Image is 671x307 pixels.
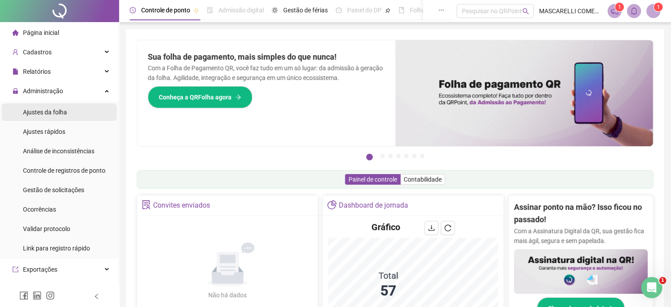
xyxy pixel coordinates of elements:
[398,7,405,13] span: book
[23,49,52,56] span: Cadastros
[339,198,408,213] div: Dashboard de jornada
[659,277,666,284] span: 1
[142,200,151,209] span: solution
[395,40,653,146] img: banner%2F8d14a306-6205-4263-8e5b-06e9a85ad873.png
[371,221,400,233] h4: Gráfico
[23,225,70,232] span: Validar protocolo
[23,128,65,135] span: Ajustes rápidos
[218,7,264,14] span: Admissão digital
[12,68,19,75] span: file
[19,291,28,300] span: facebook
[336,7,342,13] span: dashboard
[514,226,648,246] p: Com a Assinatura Digital da QR, sua gestão fica mais ágil, segura e sem papelada.
[272,7,278,13] span: sun
[514,201,648,226] h2: Assinar ponto na mão? Isso ficou no passado!
[207,7,213,13] span: file-done
[194,8,199,13] span: pushpin
[33,291,41,300] span: linkedin
[366,154,373,160] button: 1
[159,92,232,102] span: Conheça a QRFolha agora
[187,290,268,300] div: Não há dados
[657,4,660,10] span: 1
[654,3,663,11] sup: Atualize o seu contato no menu Meus Dados
[46,291,55,300] span: instagram
[235,94,241,100] span: arrow-right
[23,245,90,252] span: Link para registro rápido
[23,167,105,174] span: Controle de registros de ponto
[618,4,621,10] span: 1
[428,224,435,231] span: download
[148,51,385,63] h2: Sua folha de pagamento, mais simples do que nunca!
[347,7,382,14] span: Painel do DP
[380,154,385,158] button: 2
[327,200,337,209] span: pie-chart
[630,7,638,15] span: bell
[23,109,67,116] span: Ajustes da folha
[444,224,451,231] span: reload
[23,87,63,95] span: Administração
[12,266,19,273] span: export
[23,186,84,193] span: Gestão de solicitações
[12,30,19,36] span: home
[23,29,59,36] span: Página inicial
[514,249,648,294] img: banner%2F02c71560-61a6-44d4-94b9-c8ab97240462.png
[94,293,100,299] span: left
[388,154,393,158] button: 3
[141,7,190,14] span: Controle de ponto
[23,266,57,273] span: Exportações
[153,198,210,213] div: Convites enviados
[385,8,390,13] span: pushpin
[539,6,602,16] span: MASCARELLI COMERCIO DE COUROS
[420,154,424,158] button: 7
[396,154,401,158] button: 4
[23,206,56,213] span: Ocorrências
[522,8,529,15] span: search
[611,7,619,15] span: notification
[349,176,397,183] span: Painel de controle
[148,86,252,108] button: Conheça a QRFolha agora
[23,148,94,155] span: Análise de inconsistências
[23,68,51,75] span: Relatórios
[148,63,385,83] p: Com a Folha de Pagamento QR, você faz tudo em um só lugar: da admissão à geração da folha. Agilid...
[12,88,19,94] span: lock
[283,7,328,14] span: Gestão de férias
[12,49,19,55] span: user-add
[130,7,136,13] span: clock-circle
[23,285,56,292] span: Integrações
[404,154,409,158] button: 5
[615,3,624,11] sup: 1
[438,7,444,13] span: ellipsis
[404,176,442,183] span: Contabilidade
[641,277,662,298] iframe: Intercom live chat
[410,7,466,14] span: Folha de pagamento
[412,154,416,158] button: 6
